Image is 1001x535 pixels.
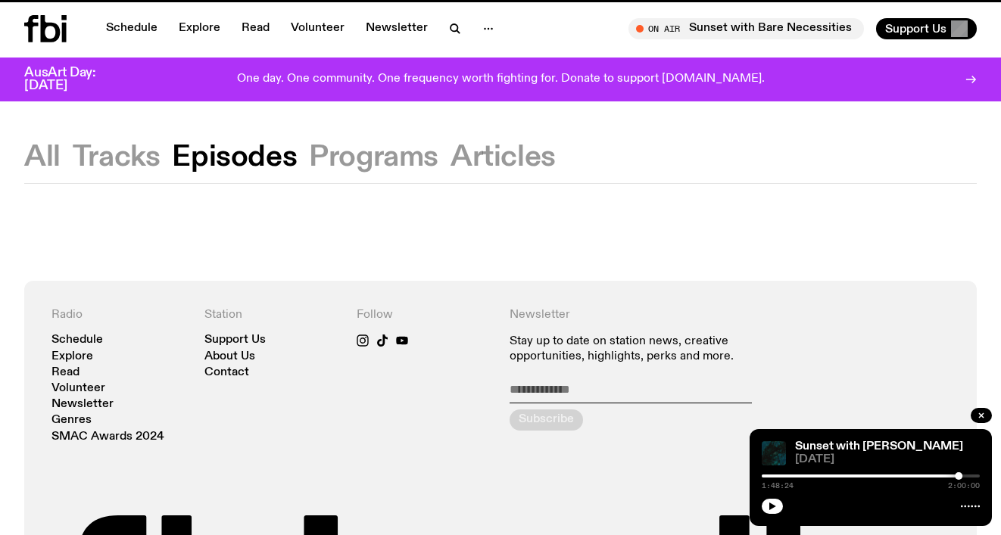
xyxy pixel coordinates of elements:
h4: Radio [51,308,186,322]
a: Schedule [51,334,103,346]
a: About Us [204,351,255,362]
a: Explore [51,351,93,362]
h4: Station [204,308,339,322]
button: Support Us [876,18,977,39]
p: Stay up to date on station news, creative opportunities, highlights, perks and more. [510,334,797,363]
button: Tracks [73,144,161,171]
a: Explore [170,18,229,39]
button: On AirSunset with Bare Necessities [628,18,864,39]
span: 1:48:24 [762,482,794,490]
button: Articles [451,144,556,171]
a: Schedule [97,18,167,39]
a: Sunset with [PERSON_NAME] [795,440,963,453]
a: Support Us [204,334,266,346]
button: Episodes [172,144,297,171]
button: Subscribe [510,409,583,431]
a: Newsletter [51,399,114,410]
a: Genres [51,415,92,426]
a: Volunteer [51,383,105,394]
h4: Newsletter [510,308,797,322]
a: SMAC Awards 2024 [51,431,164,443]
button: Programs [309,144,438,171]
a: Newsletter [357,18,437,39]
span: 2:00:00 [948,482,980,490]
p: One day. One community. One frequency worth fighting for. Donate to support [DOMAIN_NAME]. [237,73,765,86]
span: [DATE] [795,454,980,465]
h3: AusArt Day: [DATE] [24,67,121,92]
a: Contact [204,367,249,378]
a: Volunteer [282,18,354,39]
h4: Follow [357,308,491,322]
span: Support Us [885,22,946,36]
a: Read [232,18,279,39]
a: Read [51,367,80,378]
button: All [24,144,61,171]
